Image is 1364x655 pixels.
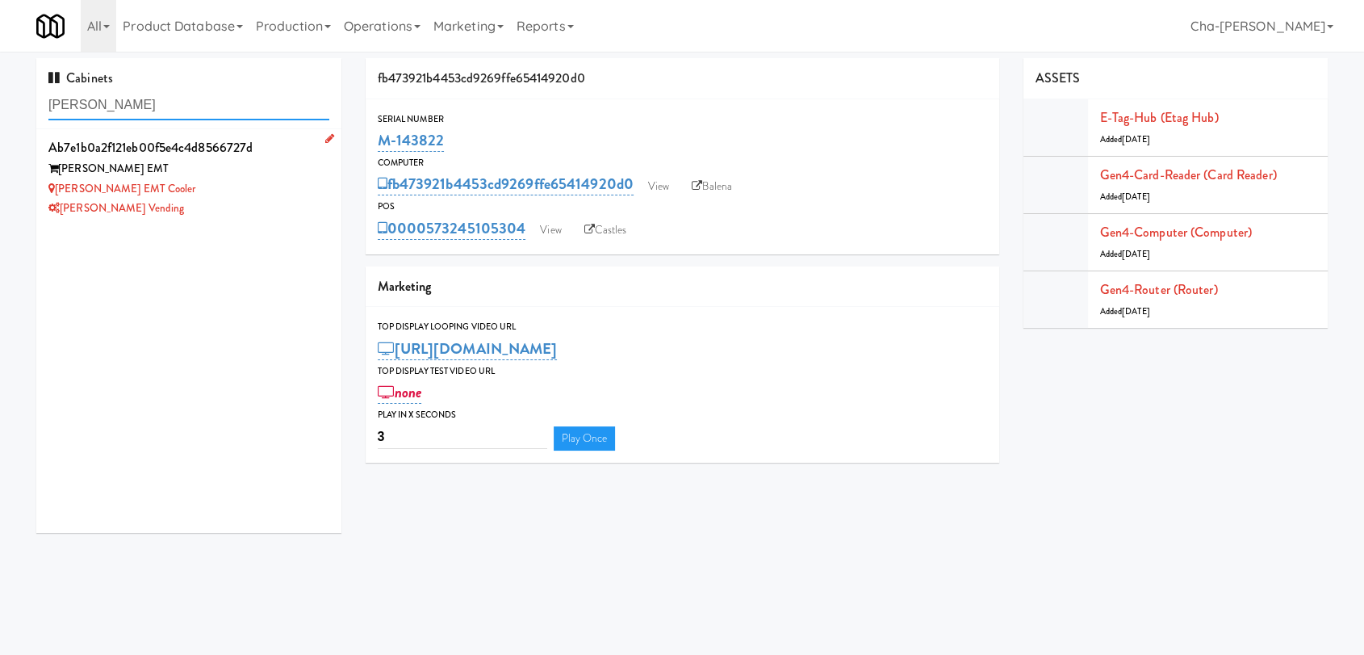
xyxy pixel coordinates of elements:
div: Play in X seconds [378,407,987,423]
img: Micromart [36,12,65,40]
a: none [378,381,422,404]
a: Gen4-router (Router) [1100,280,1218,299]
a: fb473921b4453cd9269ffe65414920d0 [378,173,634,195]
span: [DATE] [1122,133,1150,145]
span: Cabinets [48,69,113,87]
input: Search cabinets [48,90,329,120]
span: Added [1100,305,1150,317]
a: [PERSON_NAME] Vending [48,200,184,216]
a: Gen4-computer (Computer) [1100,223,1252,241]
a: Gen4-card-reader (Card Reader) [1100,166,1277,184]
div: POS [378,199,987,215]
div: ab7e1b0a2f121eb00f5e4c4d8566727d [48,136,329,160]
span: ASSETS [1036,69,1081,87]
span: [DATE] [1122,248,1150,260]
div: fb473921b4453cd9269ffe65414920d0 [366,58,999,99]
div: Top Display Test Video Url [378,363,987,380]
a: Play Once [554,426,616,451]
a: [PERSON_NAME] EMT Cooler [48,181,196,196]
div: [PERSON_NAME] EMT [48,159,329,179]
a: View [640,174,677,199]
div: Computer [378,155,987,171]
li: ab7e1b0a2f121eb00f5e4c4d8566727d[PERSON_NAME] EMT [PERSON_NAME] EMT Cooler[PERSON_NAME] Vending [36,129,341,225]
span: Added [1100,248,1150,260]
div: Serial Number [378,111,987,128]
div: Top Display Looping Video Url [378,319,987,335]
a: [URL][DOMAIN_NAME] [378,338,558,360]
span: Added [1100,133,1150,145]
a: View [532,218,569,242]
a: M-143822 [378,129,445,152]
span: [DATE] [1122,305,1150,317]
span: Marketing [378,277,432,296]
a: 0000573245105304 [378,217,526,240]
a: E-tag-hub (Etag Hub) [1100,108,1219,127]
a: Castles [576,218,635,242]
a: Balena [684,174,740,199]
span: [DATE] [1122,191,1150,203]
span: Added [1100,191,1150,203]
